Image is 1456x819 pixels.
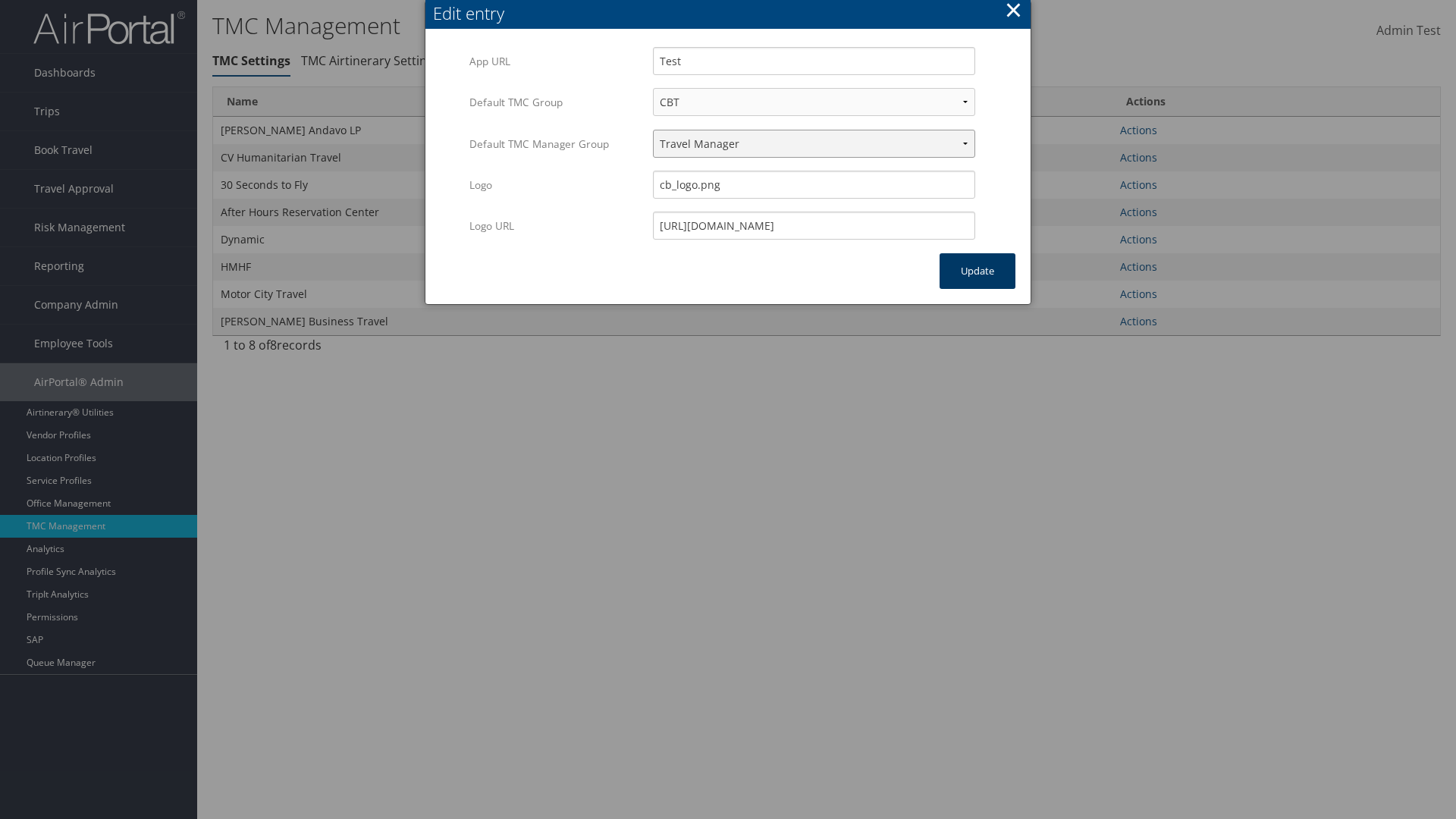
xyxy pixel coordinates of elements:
div: Edit entry [433,2,1031,25]
label: Default TMC Group [469,88,642,117]
label: App URL [469,47,642,76]
label: Logo [469,171,642,199]
label: Default TMC Manager Group [469,130,642,158]
label: Logo URL [469,212,642,240]
button: Update [940,253,1015,289]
